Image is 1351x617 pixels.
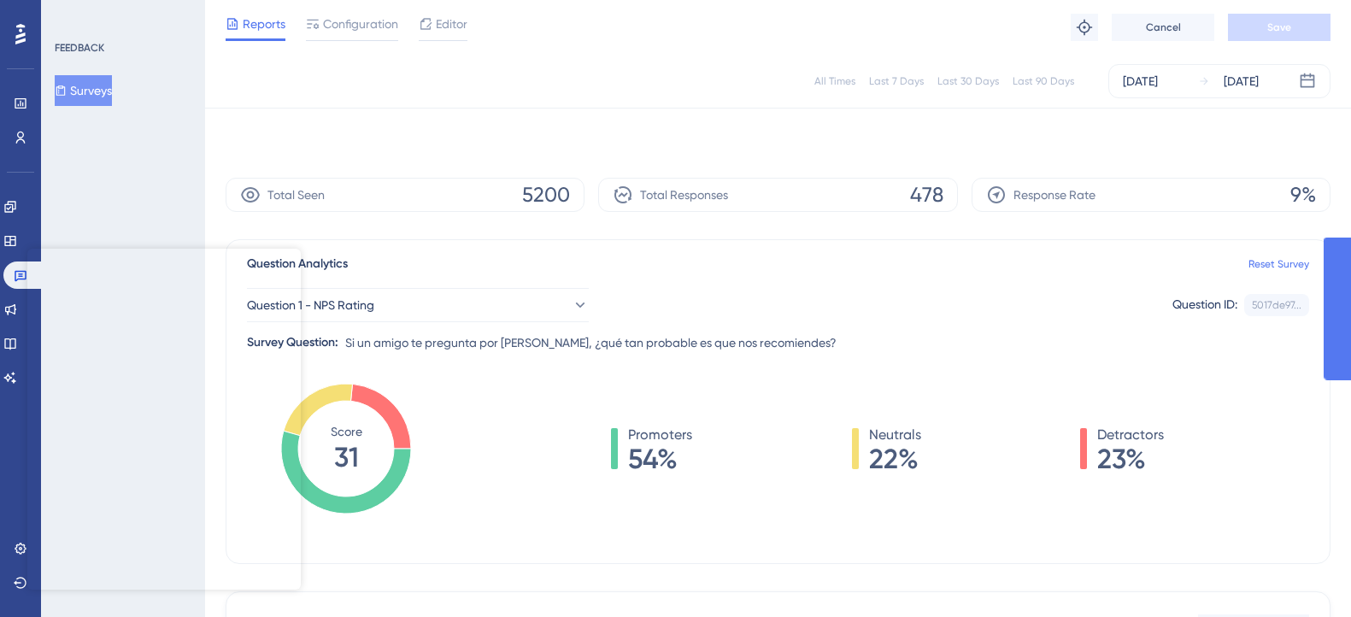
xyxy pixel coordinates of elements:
[1267,21,1291,34] span: Save
[1146,21,1181,34] span: Cancel
[436,14,467,34] span: Editor
[814,74,855,88] div: All Times
[247,295,374,315] span: Question 1 - NPS Rating
[1248,257,1309,271] a: Reset Survey
[522,181,570,209] span: 5200
[55,75,112,106] button: Surveys
[1097,425,1164,445] span: Detractors
[1013,74,1074,88] div: Last 90 Days
[55,41,104,55] div: FEEDBACK
[1279,549,1330,601] iframe: UserGuiding AI Assistant Launcher
[628,445,692,473] span: 54%
[937,74,999,88] div: Last 30 Days
[247,288,589,322] button: Question 1 - NPS Rating
[345,332,837,353] span: Si un amigo te pregunta por [PERSON_NAME], ¿qué tan probable es que nos recomiendes?
[1013,185,1095,205] span: Response Rate
[323,14,398,34] span: Configuration
[331,425,362,438] tspan: Score
[334,441,359,473] tspan: 31
[1252,298,1301,312] div: 5017de97...
[1224,71,1259,91] div: [DATE]
[243,14,285,34] span: Reports
[1228,14,1330,41] button: Save
[910,181,943,209] span: 478
[869,445,921,473] span: 22%
[1290,181,1316,209] span: 9%
[869,74,924,88] div: Last 7 Days
[1097,445,1164,473] span: 23%
[640,185,728,205] span: Total Responses
[869,425,921,445] span: Neutrals
[267,185,325,205] span: Total Seen
[1123,71,1158,91] div: [DATE]
[1172,294,1237,316] div: Question ID:
[1112,14,1214,41] button: Cancel
[628,425,692,445] span: Promoters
